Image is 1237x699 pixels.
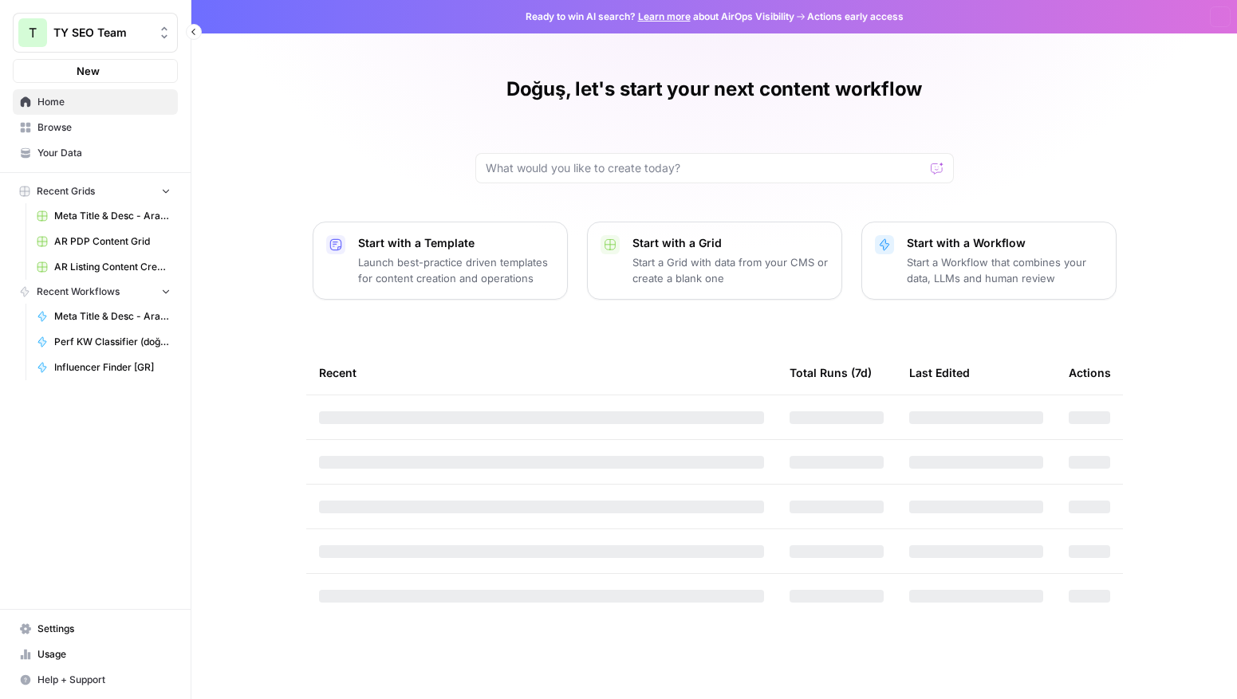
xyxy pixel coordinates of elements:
span: Influencer Finder [GR] [54,360,171,375]
input: What would you like to create today? [486,160,924,176]
span: AR PDP Content Grid [54,234,171,249]
span: Meta Title & Desc - Arabic [54,209,171,223]
a: Your Data [13,140,178,166]
button: Recent Grids [13,179,178,203]
a: Meta Title & Desc - Arabic [30,304,178,329]
span: Recent Workflows [37,285,120,299]
p: Start a Workflow that combines your data, LLMs and human review [907,254,1103,286]
button: Workspace: TY SEO Team [13,13,178,53]
span: Your Data [37,146,171,160]
button: Start with a TemplateLaunch best-practice driven templates for content creation and operations [313,222,568,300]
p: Launch best-practice driven templates for content creation and operations [358,254,554,286]
a: Usage [13,642,178,667]
a: Influencer Finder [GR] [30,355,178,380]
a: Perf KW Classifier (doğuş) [30,329,178,355]
span: Settings [37,622,171,636]
p: Start with a Template [358,235,554,251]
span: Recent Grids [37,184,95,198]
span: Ready to win AI search? about AirOps Visibility [526,10,794,24]
a: Meta Title & Desc - Arabic [30,203,178,229]
span: T [29,23,37,42]
p: Start with a Workflow [907,235,1103,251]
a: Home [13,89,178,115]
a: Browse [13,115,178,140]
span: Meta Title & Desc - Arabic [54,309,171,324]
button: New [13,59,178,83]
button: Start with a WorkflowStart a Workflow that combines your data, LLMs and human review [861,222,1117,300]
span: Usage [37,647,171,662]
span: TY SEO Team [53,25,150,41]
span: AR Listing Content Creation Grid [54,260,171,274]
p: Start a Grid with data from your CMS or create a blank one [632,254,829,286]
a: AR PDP Content Grid [30,229,178,254]
h1: Doğuş, let's start your next content workflow [506,77,922,102]
div: Recent [319,351,764,395]
button: Help + Support [13,667,178,693]
div: Actions [1069,351,1111,395]
a: AR Listing Content Creation Grid [30,254,178,280]
span: Actions early access [807,10,904,24]
span: Home [37,95,171,109]
span: Browse [37,120,171,135]
div: Total Runs (7d) [790,351,872,395]
span: New [77,63,100,79]
a: Learn more [638,10,691,22]
span: Perf KW Classifier (doğuş) [54,335,171,349]
p: Start with a Grid [632,235,829,251]
span: Help + Support [37,673,171,687]
button: Recent Workflows [13,280,178,304]
div: Last Edited [909,351,970,395]
button: Start with a GridStart a Grid with data from your CMS or create a blank one [587,222,842,300]
a: Settings [13,616,178,642]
